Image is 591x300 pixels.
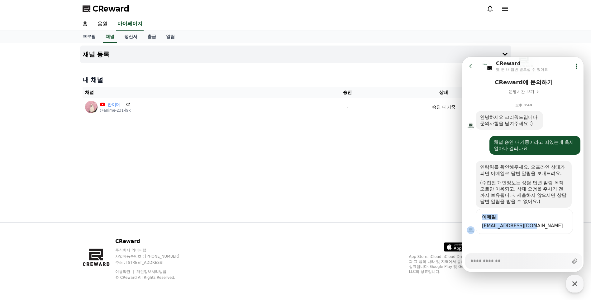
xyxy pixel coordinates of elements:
p: - [318,104,376,110]
a: CReward [83,4,129,14]
p: © CReward All Rights Reserved. [115,275,191,280]
a: 출금 [142,31,161,43]
a: 안이메 [107,101,123,108]
p: @anime-231-l9k [100,108,131,113]
a: 프로필 [78,31,101,43]
a: 채널 [103,31,117,43]
p: App Store, iCloud, iCloud Drive 및 iTunes Store는 미국과 그 밖의 나라 및 지역에서 등록된 Apple Inc.의 서비스 상표입니다. Goo... [409,254,509,274]
a: 개인정보처리방침 [136,269,166,274]
img: 안이메 [85,101,98,113]
h4: 채널 등록 [83,51,110,58]
a: 홈 [78,17,93,31]
p: 주소 : [STREET_ADDRESS] [115,260,191,265]
span: CReward [93,4,129,14]
th: 승인 [316,87,379,98]
p: CReward [115,238,191,245]
a: 알림 [161,31,180,43]
button: 채널 등록 [80,46,511,63]
th: 상태 [379,87,508,98]
a: 이용약관 [115,269,135,274]
a: 음원 [93,17,112,31]
p: 주식회사 와이피랩 [115,248,191,253]
h4: 내 채널 [83,75,509,84]
iframe: Channel chat [462,57,584,272]
p: 승인 대기중 [432,104,455,110]
a: 정산서 [119,31,142,43]
th: 채널 [83,87,316,98]
p: 사업자등록번호 : [PHONE_NUMBER] [115,254,191,259]
a: 마이페이지 [116,17,144,31]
